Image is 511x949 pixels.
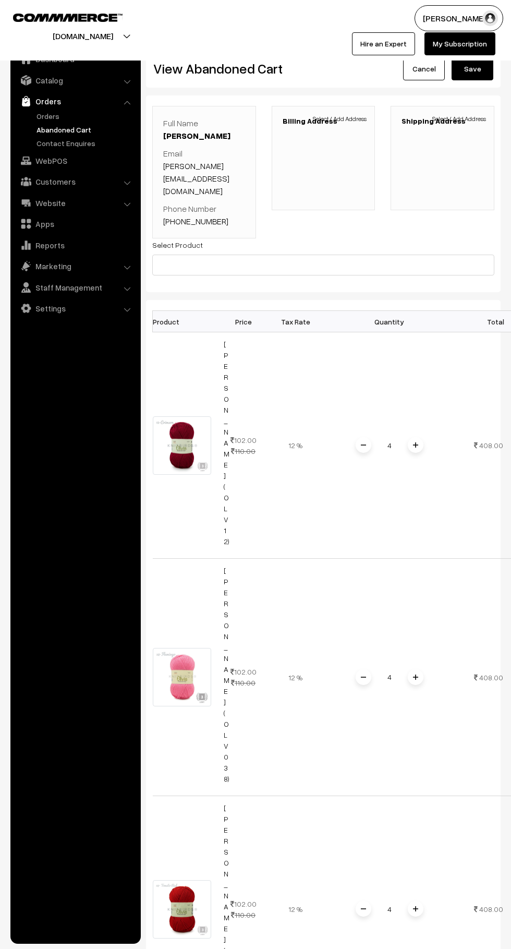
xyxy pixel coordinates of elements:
[13,10,104,23] a: COMMMERCE
[13,299,137,318] a: Settings
[313,114,367,124] span: Select / Add Address
[457,311,509,332] th: Total
[34,124,137,135] a: Abandoned Cart
[163,216,228,226] a: [PHONE_NUMBER]
[34,111,137,122] a: Orders
[217,559,270,796] td: 102.00
[13,71,137,90] a: Catalog
[13,92,137,111] a: Orders
[13,14,123,21] img: COMMMERCE
[34,138,137,149] a: Contact Enquires
[482,10,498,26] img: user
[163,161,229,196] a: [PERSON_NAME][EMAIL_ADDRESS][DOMAIN_NAME]
[163,117,245,142] p: Full Name
[153,416,211,475] img: 1000051445.jpg
[415,5,503,31] button: [PERSON_NAME]…
[13,257,137,275] a: Marketing
[13,194,137,212] a: Website
[13,172,137,191] a: Customers
[479,905,503,914] span: 408.00
[16,23,150,49] button: [DOMAIN_NAME]
[13,278,137,297] a: Staff Management
[361,906,366,911] img: minus
[163,147,245,197] p: Email
[452,57,493,80] button: Save
[224,340,229,546] a: [PERSON_NAME] (OLV12)
[288,905,302,914] span: 12 %
[153,311,217,332] th: Product
[153,648,211,706] img: 1000051499.jpg
[231,447,256,455] strike: 110.00
[13,236,137,255] a: Reports
[13,214,137,233] a: Apps
[231,678,256,687] strike: 110.00
[13,151,137,170] a: WebPOS
[217,332,270,559] td: 102.00
[152,239,203,250] label: Select Product
[479,673,503,682] span: 408.00
[401,117,483,126] h3: Shipping Address
[283,117,364,126] h3: Billing Address
[361,675,366,680] img: minus
[231,910,256,919] strike: 110.00
[163,130,230,141] a: [PERSON_NAME]
[270,311,322,332] th: Tax Rate
[424,32,495,55] a: My Subscription
[153,880,211,939] img: 1000051449.jpg
[288,673,302,682] span: 12 %
[163,202,245,227] p: Phone Number
[288,441,302,450] span: 12 %
[361,442,366,448] img: minus
[322,311,457,332] th: Quantity
[224,566,229,783] a: [PERSON_NAME] (OLV038)
[413,906,418,911] img: plusI
[413,675,418,680] img: plusI
[479,441,503,450] span: 408.00
[217,311,270,332] th: Price
[432,114,486,124] span: Select / Add Address
[352,32,415,55] a: Hire an Expert
[153,61,315,77] h2: View Abandoned Cart
[403,57,445,80] a: Cancel
[413,442,418,448] img: plusI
